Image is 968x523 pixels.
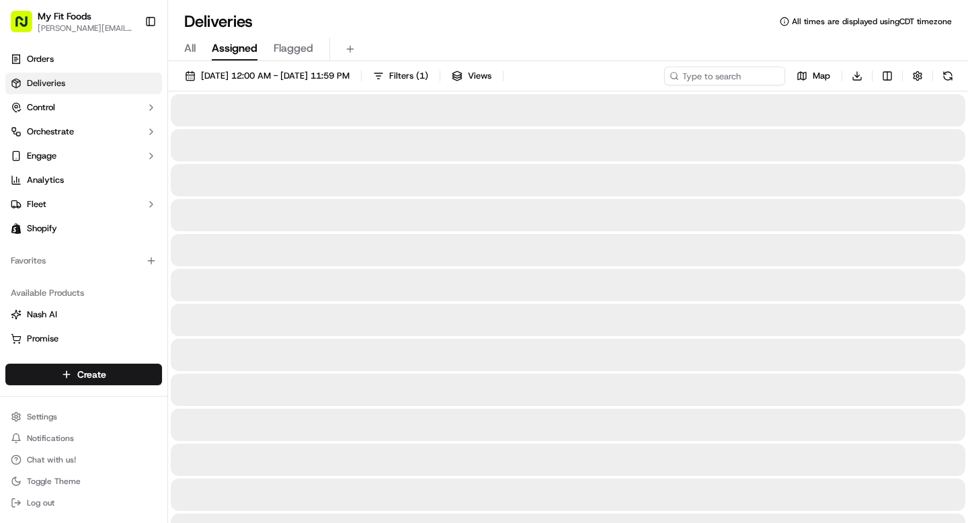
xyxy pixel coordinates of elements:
span: Settings [27,411,57,422]
span: Filters [389,70,428,82]
a: Analytics [5,169,162,191]
button: My Fit Foods [38,9,91,23]
button: [DATE] 12:00 AM - [DATE] 11:59 PM [179,67,356,85]
button: Log out [5,493,162,512]
span: Shopify [27,223,57,235]
span: Chat with us! [27,454,76,465]
input: Type to search [664,67,785,85]
span: Nash AI [27,309,57,321]
a: Shopify [5,218,162,239]
a: Orders [5,48,162,70]
button: Filters(1) [367,67,434,85]
div: Available Products [5,282,162,304]
button: Settings [5,407,162,426]
a: Promise [11,333,157,345]
span: Log out [27,497,54,508]
button: Views [446,67,497,85]
div: Favorites [5,250,162,272]
a: Deliveries [5,73,162,94]
span: Engage [27,150,56,162]
button: Chat with us! [5,450,162,469]
img: Shopify logo [11,223,22,234]
span: Analytics [27,174,64,186]
span: Fleet [27,198,46,210]
button: [PERSON_NAME][EMAIL_ADDRESS][DOMAIN_NAME] [38,23,134,34]
span: Control [27,102,55,114]
span: All times are displayed using CDT timezone [792,16,952,27]
span: Orchestrate [27,126,74,138]
button: Toggle Theme [5,472,162,491]
button: Control [5,97,162,118]
a: Nash AI [11,309,157,321]
span: Map [813,70,830,82]
button: Engage [5,145,162,167]
span: [DATE] 12:00 AM - [DATE] 11:59 PM [201,70,350,82]
span: All [184,40,196,56]
button: Map [791,67,836,85]
h1: Deliveries [184,11,253,32]
button: Fleet [5,194,162,215]
span: ( 1 ) [416,70,428,82]
span: Views [468,70,491,82]
button: Refresh [938,67,957,85]
span: Orders [27,53,54,65]
span: Promise [27,333,58,345]
button: Notifications [5,429,162,448]
button: Nash AI [5,304,162,325]
button: Create [5,364,162,385]
span: Notifications [27,433,74,444]
span: Assigned [212,40,257,56]
button: My Fit Foods[PERSON_NAME][EMAIL_ADDRESS][DOMAIN_NAME] [5,5,139,38]
span: Create [77,368,106,381]
button: Promise [5,328,162,350]
span: Deliveries [27,77,65,89]
button: Orchestrate [5,121,162,143]
span: Toggle Theme [27,476,81,487]
span: Flagged [274,40,313,56]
